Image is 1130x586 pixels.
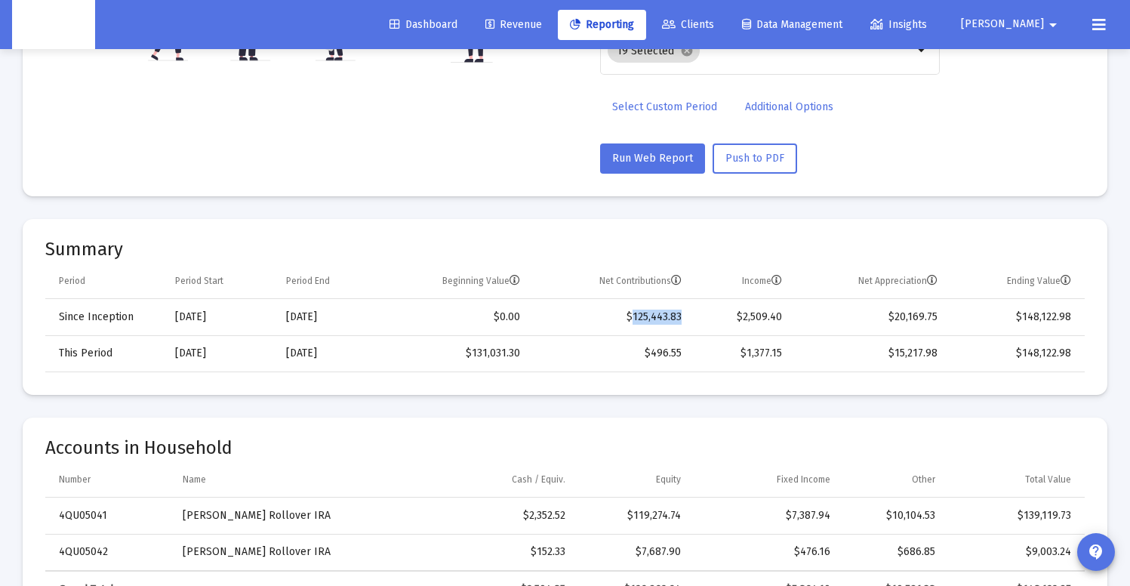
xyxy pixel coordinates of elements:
div: Income [742,275,782,287]
td: Column Fixed Income [691,461,842,498]
span: Run Web Report [612,152,693,165]
td: $1,377.15 [692,335,793,372]
div: Period End [286,275,330,287]
mat-icon: arrow_drop_down [1044,10,1062,40]
div: [DATE] [175,310,265,325]
span: Data Management [742,18,842,31]
mat-card-title: Summary [45,242,1085,257]
td: Column Ending Value [948,263,1085,299]
div: Total Value [1025,473,1071,486]
td: $2,509.40 [692,299,793,335]
a: Insights [858,10,939,40]
mat-chip-list: Selection [608,35,913,66]
a: Data Management [730,10,854,40]
td: 4QU05042 [45,534,172,570]
td: This Period [45,335,165,372]
a: Reporting [558,10,646,40]
span: Additional Options [745,100,833,113]
div: Other [912,473,935,486]
td: Column Period Start [165,263,276,299]
button: [PERSON_NAME] [943,9,1080,39]
mat-icon: contact_support [1087,543,1105,561]
td: Column Net Contributions [531,263,692,299]
div: $139,119.73 [956,508,1071,523]
td: Column Period End [276,263,380,299]
td: Since Inception [45,299,165,335]
div: [DATE] [286,346,370,361]
a: Dashboard [377,10,470,40]
a: Revenue [473,10,554,40]
mat-icon: cancel [680,44,694,57]
div: Fixed Income [777,473,830,486]
div: Cash / Equiv. [512,473,565,486]
td: Column Beginning Value [380,263,531,299]
div: $10,104.53 [851,508,935,523]
a: Clients [650,10,726,40]
td: $15,217.98 [793,335,948,372]
td: Column Net Appreciation [793,263,948,299]
div: Period Start [175,275,223,287]
td: [PERSON_NAME] Rollover IRA [172,498,428,534]
mat-icon: arrow_drop_down [913,42,931,60]
td: $20,169.75 [793,299,948,335]
mat-card-title: Accounts in Household [45,440,1085,455]
div: $686.85 [851,544,935,560]
span: Reporting [570,18,634,31]
div: $2,352.52 [439,508,566,523]
div: Net Contributions [599,275,682,287]
span: Push to PDF [725,152,784,165]
td: $148,122.98 [948,299,1085,335]
div: Beginning Value [442,275,520,287]
div: Number [59,473,91,486]
div: $9,003.24 [956,544,1071,560]
div: $476.16 [702,544,831,560]
button: Run Web Report [600,143,705,174]
img: Dashboard [23,10,84,40]
div: $7,387.94 [702,508,831,523]
div: $152.33 [439,544,566,560]
div: Period [59,275,85,287]
div: $119,274.74 [587,508,680,523]
span: Clients [662,18,714,31]
span: Select Custom Period [612,100,717,113]
div: Net Appreciation [858,275,938,287]
td: Column Equity [576,461,691,498]
div: [DATE] [175,346,265,361]
td: Column Income [692,263,793,299]
span: Revenue [485,18,542,31]
td: Column Total Value [946,461,1085,498]
td: $125,443.83 [531,299,692,335]
div: Data grid [45,263,1085,372]
td: $148,122.98 [948,335,1085,372]
span: Insights [870,18,927,31]
button: Push to PDF [713,143,797,174]
div: $7,687.90 [587,544,680,560]
span: [PERSON_NAME] [961,18,1044,31]
div: Equity [656,473,681,486]
td: $496.55 [531,335,692,372]
td: Column Period [45,263,165,299]
td: [PERSON_NAME] Rollover IRA [172,534,428,570]
mat-chip: 19 Selected [608,39,700,63]
span: Dashboard [389,18,457,31]
td: Column Other [841,461,946,498]
div: Name [183,473,206,486]
td: $0.00 [380,299,531,335]
td: Column Cash / Equiv. [428,461,577,498]
td: 4QU05041 [45,498,172,534]
div: Ending Value [1007,275,1071,287]
td: Column Number [45,461,172,498]
td: Column Name [172,461,428,498]
td: $131,031.30 [380,335,531,372]
div: [DATE] [286,310,370,325]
